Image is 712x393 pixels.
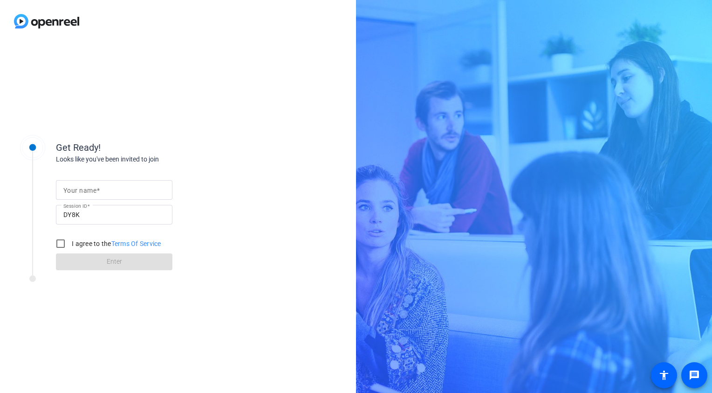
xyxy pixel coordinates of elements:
[63,203,87,209] mat-label: Session ID
[658,370,670,381] mat-icon: accessibility
[111,240,161,247] a: Terms Of Service
[689,370,700,381] mat-icon: message
[70,239,161,248] label: I agree to the
[56,140,242,154] div: Get Ready!
[63,187,96,194] mat-label: Your name
[56,154,242,164] div: Looks like you've been invited to join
